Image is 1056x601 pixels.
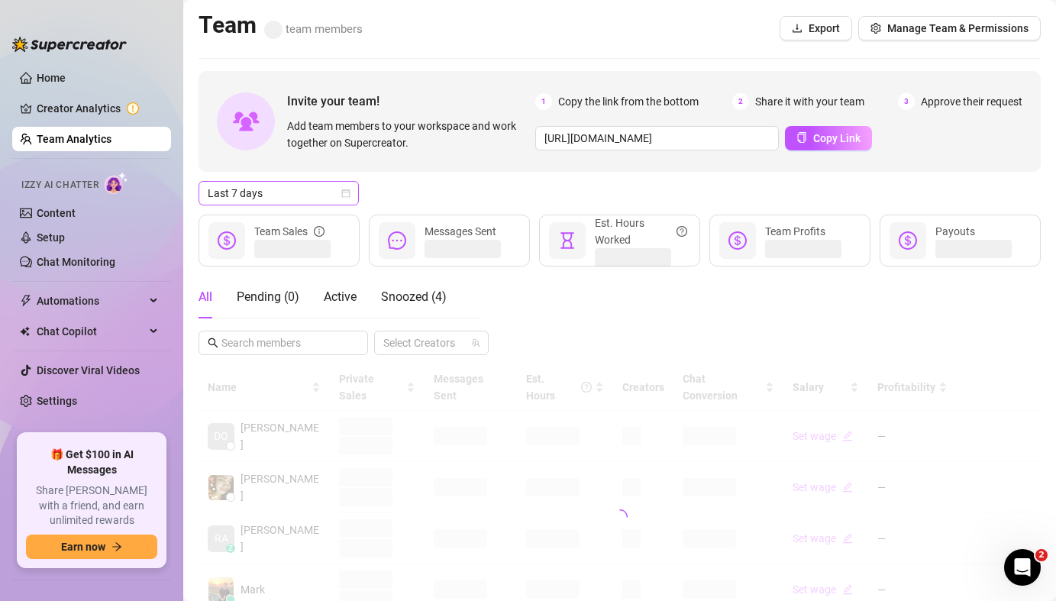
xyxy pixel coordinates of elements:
[37,319,145,344] span: Chat Copilot
[199,288,212,306] div: All
[785,126,872,150] button: Copy Link
[558,93,699,110] span: Copy the link from the bottom
[37,289,145,313] span: Automations
[314,223,325,240] span: info-circle
[324,289,357,304] span: Active
[37,96,159,121] a: Creator Analytics exclamation-circle
[341,189,350,198] span: calendar
[899,231,917,250] span: dollar-circle
[111,541,122,552] span: arrow-right
[535,93,552,110] span: 1
[732,93,749,110] span: 2
[792,23,802,34] span: download
[388,231,406,250] span: message
[381,289,447,304] span: Snoozed ( 4 )
[20,295,32,307] span: thunderbolt
[61,541,105,553] span: Earn now
[728,231,747,250] span: dollar-circle
[208,182,350,205] span: Last 7 days
[20,326,30,337] img: Chat Copilot
[780,16,852,40] button: Export
[870,23,881,34] span: setting
[677,215,687,248] span: question-circle
[37,231,65,244] a: Setup
[921,93,1022,110] span: Approve their request
[221,334,347,351] input: Search members
[558,231,576,250] span: hourglass
[218,231,236,250] span: dollar-circle
[12,37,127,52] img: logo-BBDzfeDw.svg
[935,225,975,237] span: Payouts
[612,509,628,525] span: loading
[26,448,157,477] span: 🎁 Get $100 in AI Messages
[199,11,363,40] h2: Team
[105,172,128,194] img: AI Chatter
[208,338,218,348] span: search
[858,16,1041,40] button: Manage Team & Permissions
[765,225,825,237] span: Team Profits
[813,132,861,144] span: Copy Link
[37,72,66,84] a: Home
[887,22,1029,34] span: Manage Team & Permissions
[1035,549,1048,561] span: 2
[1004,549,1041,586] iframe: Intercom live chat
[471,338,480,347] span: team
[287,118,529,151] span: Add team members to your workspace and work together on Supercreator.
[755,93,864,110] span: Share it with your team
[37,395,77,407] a: Settings
[37,207,76,219] a: Content
[37,256,115,268] a: Chat Monitoring
[287,92,535,111] span: Invite your team!
[796,132,807,143] span: copy
[254,223,325,240] div: Team Sales
[237,288,299,306] div: Pending ( 0 )
[26,535,157,559] button: Earn nowarrow-right
[425,225,496,237] span: Messages Sent
[595,215,687,248] div: Est. Hours Worked
[21,178,98,192] span: Izzy AI Chatter
[26,483,157,528] span: Share [PERSON_NAME] with a friend, and earn unlimited rewards
[898,93,915,110] span: 3
[809,22,840,34] span: Export
[37,364,140,376] a: Discover Viral Videos
[37,133,111,145] a: Team Analytics
[264,22,363,36] span: team members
